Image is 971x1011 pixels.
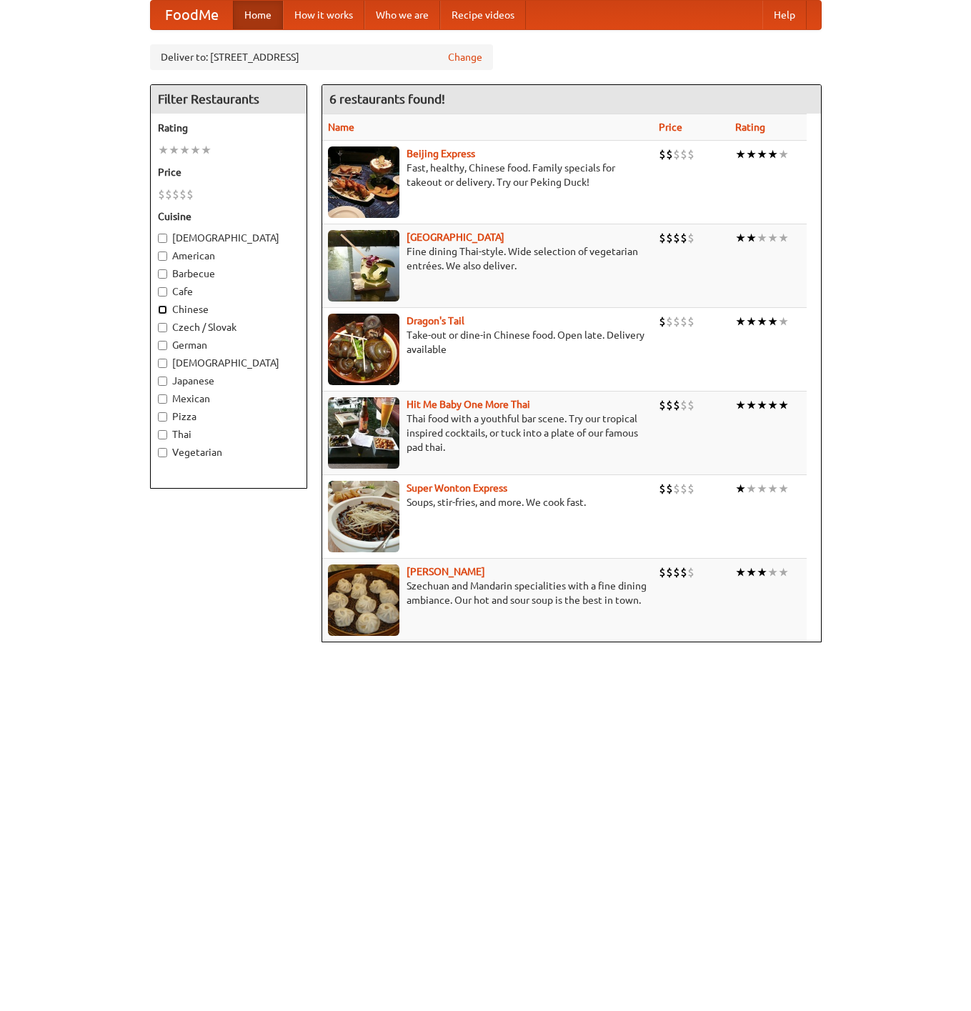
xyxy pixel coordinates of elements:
a: [GEOGRAPHIC_DATA] [407,231,504,243]
li: ★ [735,314,746,329]
input: Barbecue [158,269,167,279]
label: Thai [158,427,299,442]
li: ★ [158,142,169,158]
li: $ [179,186,186,202]
p: Szechuan and Mandarin specialities with a fine dining ambiance. Our hot and sour soup is the best... [328,579,648,607]
li: $ [687,314,694,329]
li: ★ [757,314,767,329]
li: $ [680,481,687,497]
li: ★ [179,142,190,158]
a: Hit Me Baby One More Thai [407,399,530,410]
input: Czech / Slovak [158,323,167,332]
div: Deliver to: [STREET_ADDRESS] [150,44,493,70]
li: ★ [757,230,767,246]
li: $ [673,314,680,329]
li: $ [666,146,673,162]
input: [DEMOGRAPHIC_DATA] [158,234,167,243]
input: Mexican [158,394,167,404]
li: $ [666,564,673,580]
label: [DEMOGRAPHIC_DATA] [158,356,299,370]
input: Japanese [158,377,167,386]
li: ★ [201,142,211,158]
li: $ [659,564,666,580]
li: ★ [767,564,778,580]
label: Japanese [158,374,299,388]
li: ★ [190,142,201,158]
label: Barbecue [158,267,299,281]
input: Pizza [158,412,167,422]
p: Take-out or dine-in Chinese food. Open late. Delivery available [328,328,648,357]
li: ★ [735,397,746,413]
a: Change [448,50,482,64]
li: ★ [735,146,746,162]
input: American [158,251,167,261]
a: Home [233,1,283,29]
p: Thai food with a youthful bar scene. Try our tropical inspired cocktails, or tuck into a plate of... [328,412,648,454]
label: Cafe [158,284,299,299]
label: Czech / Slovak [158,320,299,334]
p: Fine dining Thai-style. Wide selection of vegetarian entrées. We also deliver. [328,244,648,273]
li: $ [680,230,687,246]
li: ★ [767,146,778,162]
li: ★ [778,481,789,497]
label: Mexican [158,392,299,406]
li: ★ [169,142,179,158]
input: Cafe [158,287,167,297]
li: ★ [767,397,778,413]
li: $ [680,397,687,413]
li: ★ [767,230,778,246]
li: $ [172,186,179,202]
a: Super Wonton Express [407,482,507,494]
li: $ [680,146,687,162]
li: ★ [767,314,778,329]
label: German [158,338,299,352]
li: ★ [746,397,757,413]
li: ★ [735,481,746,497]
li: $ [673,481,680,497]
label: Vegetarian [158,445,299,459]
li: $ [666,481,673,497]
li: ★ [767,481,778,497]
li: $ [687,397,694,413]
input: Thai [158,430,167,439]
li: ★ [746,230,757,246]
li: ★ [757,146,767,162]
li: $ [666,397,673,413]
li: $ [659,397,666,413]
img: superwonton.jpg [328,481,399,552]
img: shandong.jpg [328,564,399,636]
input: Chinese [158,305,167,314]
a: Recipe videos [440,1,526,29]
img: beijing.jpg [328,146,399,218]
li: $ [165,186,172,202]
li: $ [673,564,680,580]
a: FoodMe [151,1,233,29]
li: $ [680,314,687,329]
li: $ [659,146,666,162]
input: Vegetarian [158,448,167,457]
a: Rating [735,121,765,133]
li: $ [666,230,673,246]
li: $ [673,397,680,413]
input: German [158,341,167,350]
label: American [158,249,299,263]
a: Help [762,1,807,29]
li: ★ [746,564,757,580]
a: Price [659,121,682,133]
li: ★ [778,397,789,413]
b: Beijing Express [407,148,475,159]
li: ★ [757,397,767,413]
img: satay.jpg [328,230,399,302]
li: $ [687,146,694,162]
li: ★ [778,564,789,580]
label: [DEMOGRAPHIC_DATA] [158,231,299,245]
li: ★ [778,146,789,162]
li: ★ [746,314,757,329]
li: $ [687,564,694,580]
a: Dragon's Tail [407,315,464,327]
li: $ [659,230,666,246]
